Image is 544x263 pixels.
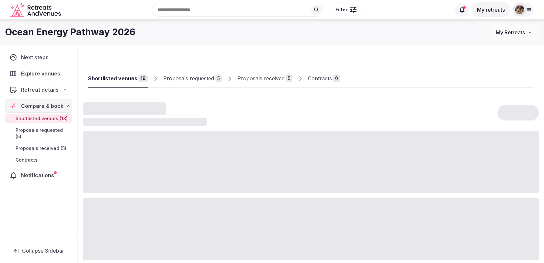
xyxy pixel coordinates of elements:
a: Explore venues [5,67,72,80]
h1: Ocean Energy Pathway 2026 [5,26,135,39]
button: Collapse Sidebar [5,244,72,258]
div: 5 [286,74,292,82]
a: Shortlisted venues (18) [5,114,72,123]
div: 5 [215,74,222,82]
a: Proposals requested (5) [5,126,72,141]
span: My Retreats [496,29,525,36]
span: Filter [335,6,347,13]
span: Proposals received (5) [16,145,66,152]
img: julen [515,5,524,14]
a: My retreats [471,6,510,13]
button: My retreats [471,2,510,17]
div: Shortlisted venues [88,74,137,82]
svg: Retreats and Venues company logo [10,3,62,17]
span: Notifications [21,171,57,179]
a: Notifications [5,168,72,182]
div: 0 [333,74,340,82]
span: Compare & book [21,102,63,110]
a: Contracts [5,155,72,165]
div: 18 [139,74,148,82]
button: Filter [331,4,361,16]
span: Shortlisted venues (18) [16,115,68,122]
a: Contracts0 [308,69,340,88]
div: Contracts [308,74,332,82]
a: Shortlisted venues18 [88,69,148,88]
a: Proposals received (5) [5,144,72,153]
div: Proposals received [237,74,285,82]
a: Proposals requested5 [163,69,222,88]
a: Visit the homepage [10,3,62,17]
a: Proposals received5 [237,69,292,88]
button: My Retreats [490,24,539,40]
span: Retreat details [21,86,59,94]
a: Next steps [5,51,72,64]
span: Proposals requested (5) [16,127,69,140]
span: Next steps [21,53,51,61]
div: Proposals requested [163,74,214,82]
span: Explore venues [21,70,63,77]
span: Contracts [16,157,38,163]
span: Collapse Sidebar [22,247,64,254]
